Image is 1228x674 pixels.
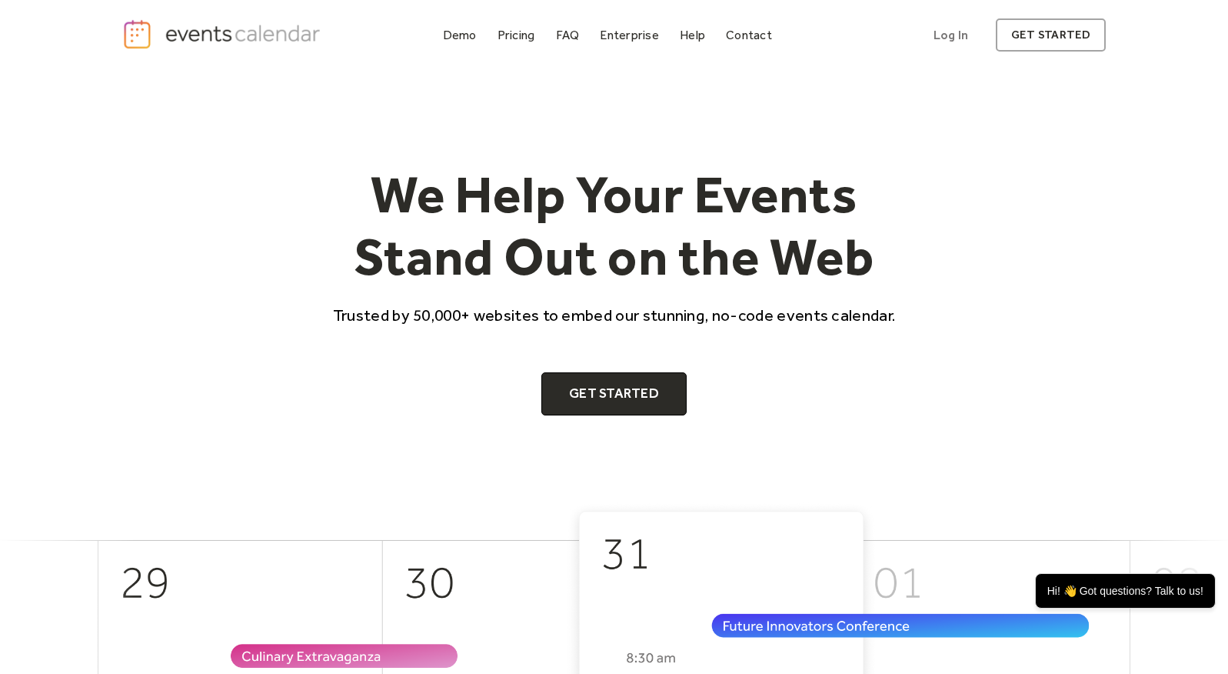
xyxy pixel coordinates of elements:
a: Get Started [541,372,687,415]
p: Trusted by 50,000+ websites to embed our stunning, no-code events calendar. [319,304,910,326]
div: FAQ [556,31,580,39]
div: Demo [443,31,477,39]
a: Demo [437,25,483,45]
a: Log In [918,18,983,52]
h1: We Help Your Events Stand Out on the Web [319,163,910,289]
div: Pricing [498,31,535,39]
div: Contact [726,31,772,39]
a: Pricing [491,25,541,45]
a: Contact [720,25,778,45]
a: home [122,18,325,50]
a: Help [674,25,711,45]
a: get started [996,18,1106,52]
div: Enterprise [600,31,658,39]
a: Enterprise [594,25,664,45]
a: FAQ [550,25,586,45]
div: Help [680,31,705,39]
